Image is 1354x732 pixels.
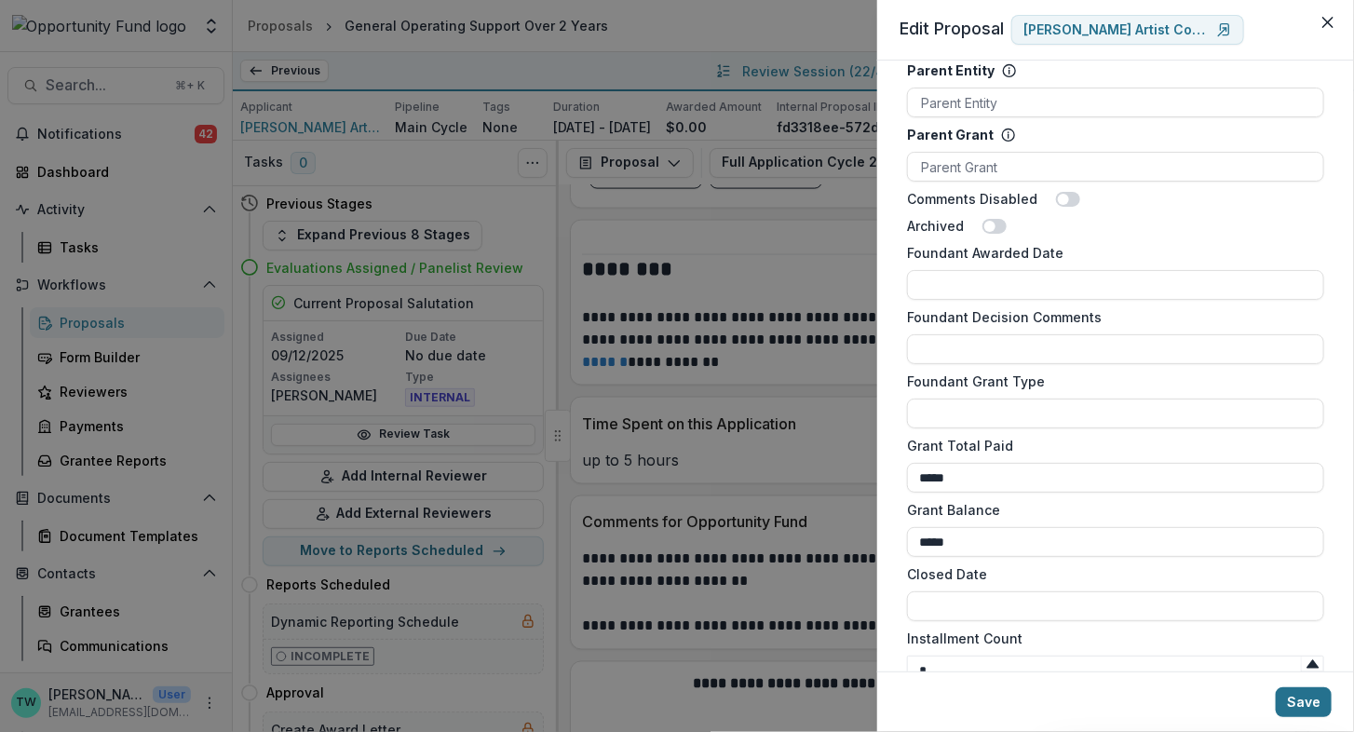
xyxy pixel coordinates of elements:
label: Installment Count [907,629,1313,648]
button: Close [1313,7,1343,37]
label: Archived [907,216,964,236]
a: [PERSON_NAME] Artist Community, Inc. [1011,15,1244,45]
label: Grant Total Paid [907,436,1313,455]
button: Save [1276,687,1332,717]
label: Foundant Awarded Date [907,243,1313,263]
label: Foundant Grant Type [907,372,1313,391]
p: [PERSON_NAME] Artist Community, Inc. [1023,22,1210,38]
label: Foundant Decision Comments [907,307,1313,327]
p: Parent Grant [907,125,994,144]
label: Comments Disabled [907,189,1037,209]
label: Closed Date [907,564,1313,584]
p: Parent Entity [907,61,995,80]
span: Edit Proposal [900,19,1004,38]
label: Grant Balance [907,500,1313,520]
